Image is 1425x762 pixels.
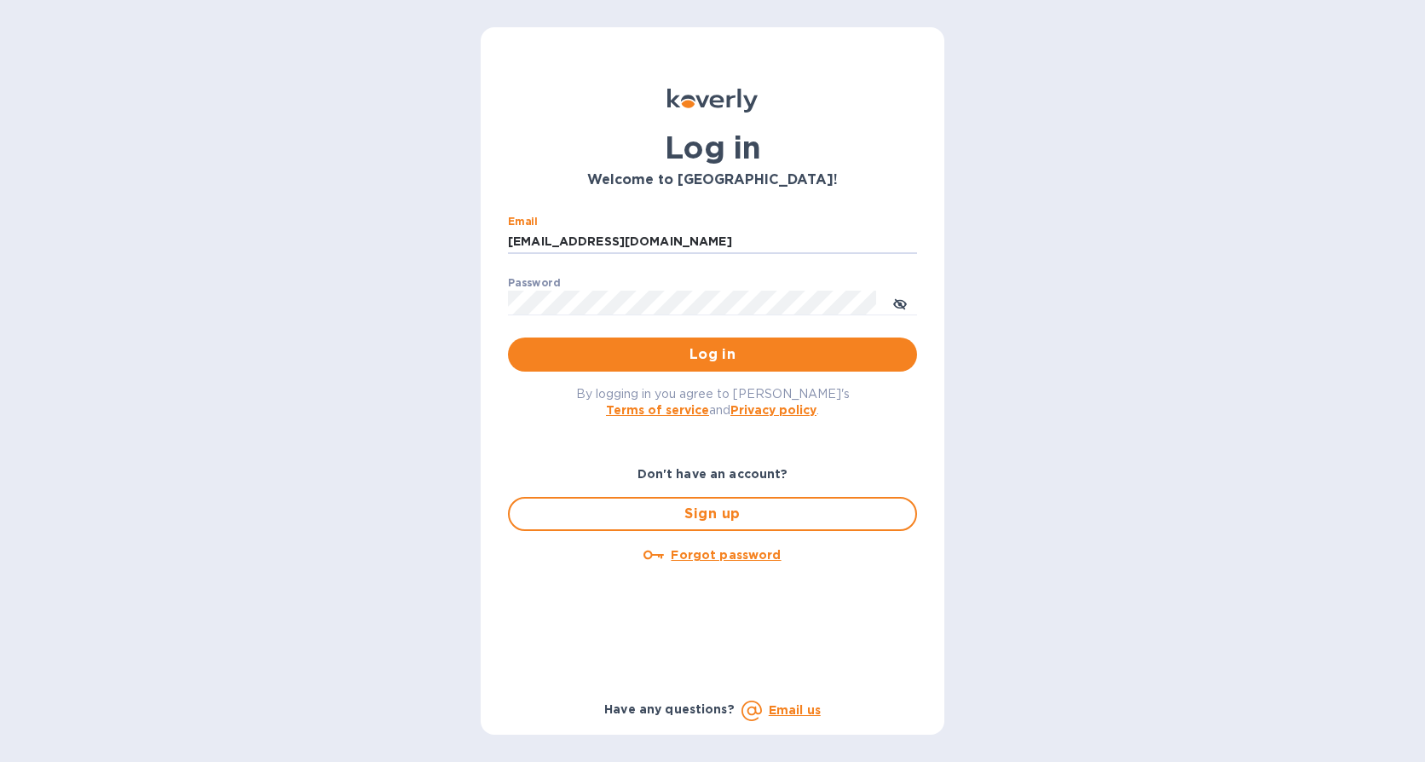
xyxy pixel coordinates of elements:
[508,497,917,531] button: Sign up
[523,504,902,524] span: Sign up
[671,548,781,562] u: Forgot password
[667,89,758,113] img: Koverly
[730,403,816,417] a: Privacy policy
[883,286,917,320] button: toggle password visibility
[508,278,560,288] label: Password
[508,216,538,227] label: Email
[508,229,917,255] input: Enter email address
[637,467,788,481] b: Don't have an account?
[508,172,917,188] h3: Welcome to [GEOGRAPHIC_DATA]!
[604,702,735,716] b: Have any questions?
[576,387,850,417] span: By logging in you agree to [PERSON_NAME]'s and .
[522,344,903,365] span: Log in
[508,130,917,165] h1: Log in
[508,338,917,372] button: Log in
[606,403,709,417] a: Terms of service
[769,703,821,717] a: Email us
